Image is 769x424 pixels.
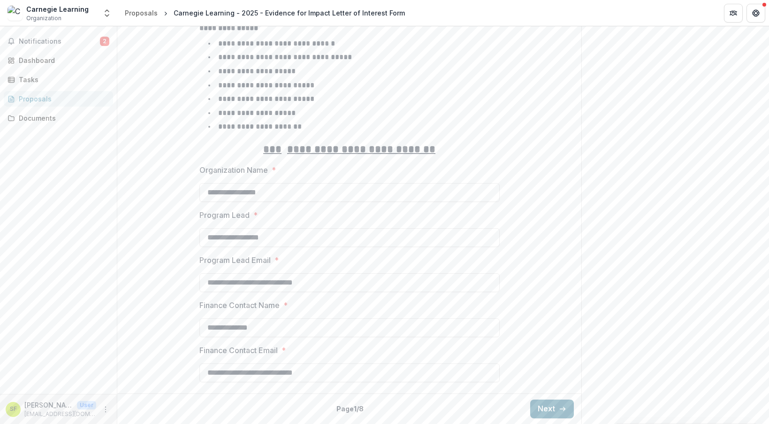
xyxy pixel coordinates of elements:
div: Proposals [125,8,158,18]
button: Get Help [746,4,765,23]
div: Stephen Fancsali [10,406,17,412]
a: Proposals [121,6,161,20]
p: [EMAIL_ADDRESS][DOMAIN_NAME] [24,410,96,418]
div: Documents [19,113,106,123]
div: Tasks [19,75,106,85]
div: Dashboard [19,55,106,65]
nav: breadcrumb [121,6,409,20]
p: Program Lead [199,209,250,221]
div: Carnegie Learning [26,4,89,14]
p: Program Lead Email [199,254,271,266]
img: Carnegie Learning [8,6,23,21]
button: Open entity switcher [100,4,114,23]
span: Notifications [19,38,100,46]
p: [PERSON_NAME] [24,400,73,410]
p: User [77,401,96,409]
button: Partners [724,4,743,23]
button: Next [530,400,574,418]
p: Page 1 / 8 [336,404,364,414]
button: More [100,404,111,415]
span: Organization [26,14,61,23]
a: Documents [4,110,113,126]
span: 2 [100,37,109,46]
p: Organization Name [199,164,268,176]
button: Notifications2 [4,34,113,49]
p: Finance Contact Name [199,300,280,311]
a: Proposals [4,91,113,107]
div: Proposals [19,94,106,104]
div: Carnegie Learning - 2025 - Evidence for Impact Letter of Interest Form [174,8,405,18]
p: Finance Contact Email [199,345,278,356]
a: Tasks [4,72,113,87]
a: Dashboard [4,53,113,68]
